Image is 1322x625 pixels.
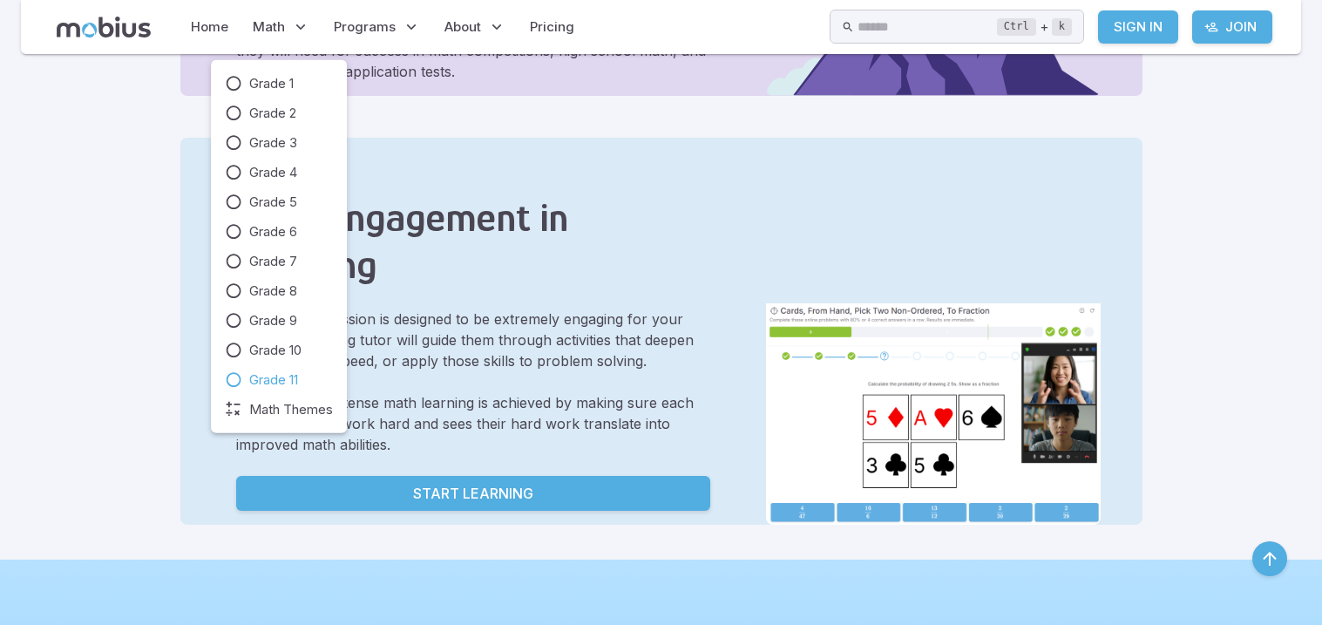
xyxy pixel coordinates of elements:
span: Programs [334,17,396,37]
a: Math Themes [225,400,333,419]
span: Grade 2 [249,104,296,123]
a: Grade 10 [225,341,333,360]
span: Math Themes [249,400,333,419]
a: Join [1192,10,1272,44]
span: Grade 10 [249,341,302,360]
span: Grade 3 [249,133,297,153]
a: Grade 2 [225,104,333,123]
span: Math [253,17,285,37]
span: Grade 6 [249,222,297,241]
a: Home [186,7,234,47]
a: Sign In [1098,10,1178,44]
span: Grade 1 [249,74,294,93]
a: Grade 1 [225,74,333,93]
span: Grade 8 [249,282,297,301]
span: Grade 9 [249,311,297,330]
span: Grade 5 [249,193,297,212]
a: Pricing [525,7,580,47]
a: Grade 6 [225,222,333,241]
kbd: k [1052,18,1072,36]
span: Grade 11 [249,370,298,390]
a: Grade 5 [225,193,333,212]
a: Grade 11 [225,370,333,390]
div: + [997,17,1072,37]
a: Grade 8 [225,282,333,301]
kbd: Ctrl [997,18,1036,36]
span: About [444,17,481,37]
span: Grade 4 [249,163,297,182]
a: Grade 3 [225,133,333,153]
a: Grade 9 [225,311,333,330]
a: Grade 4 [225,163,333,182]
span: Grade 7 [249,252,297,271]
a: Grade 7 [225,252,333,271]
